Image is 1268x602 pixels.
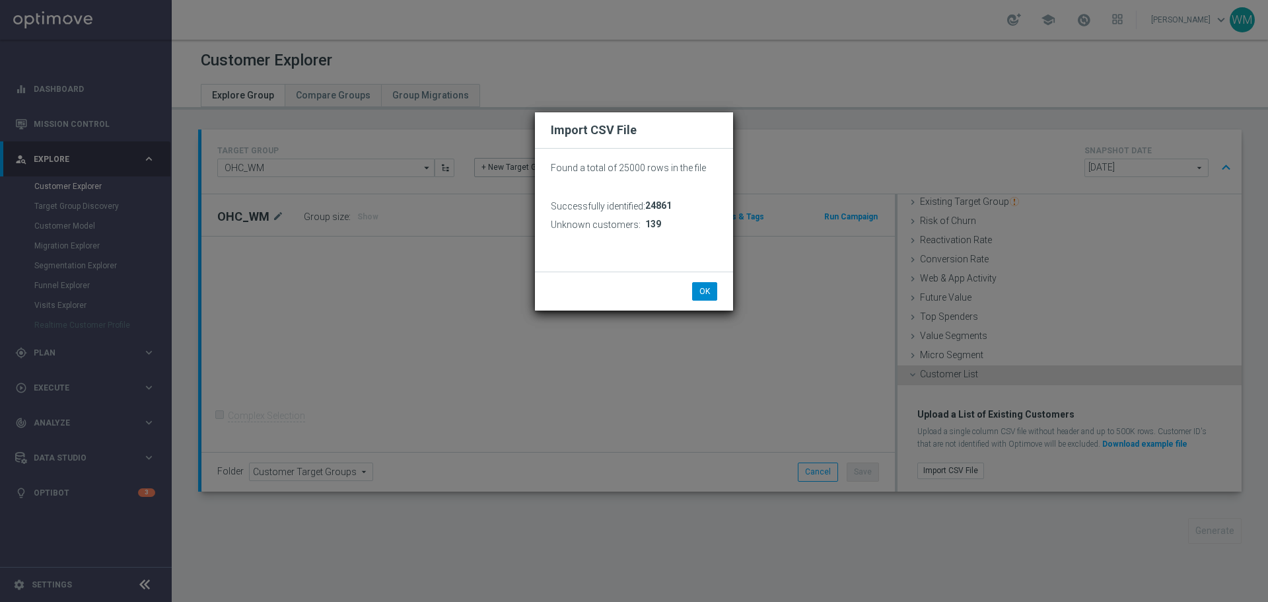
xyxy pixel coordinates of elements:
[645,219,661,230] span: 139
[645,200,672,211] span: 24861
[551,200,645,212] h3: Successfully identified:
[551,219,641,231] h3: Unknown customers:
[692,282,717,301] button: OK
[551,122,717,138] h2: Import CSV File
[551,162,717,174] p: Found a total of 25000 rows in the file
